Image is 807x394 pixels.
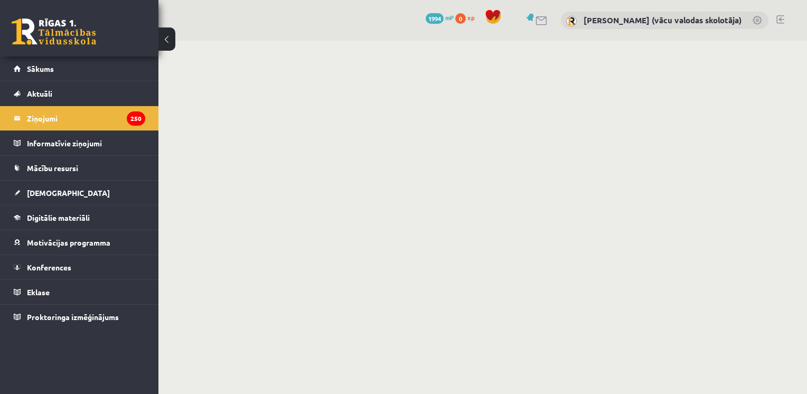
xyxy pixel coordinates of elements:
a: Eklase [14,280,145,304]
span: Konferences [27,262,71,272]
a: 1994 mP [426,13,454,22]
legend: Informatīvie ziņojumi [27,131,145,155]
span: xp [467,13,474,22]
span: mP [445,13,454,22]
a: [DEMOGRAPHIC_DATA] [14,181,145,205]
span: Proktoringa izmēģinājums [27,312,119,322]
a: Aktuāli [14,81,145,106]
span: Motivācijas programma [27,238,110,247]
span: Digitālie materiāli [27,213,90,222]
a: Mācību resursi [14,156,145,180]
a: [PERSON_NAME] (vācu valodas skolotāja) [584,15,742,25]
span: [DEMOGRAPHIC_DATA] [27,188,110,198]
i: 250 [127,111,145,126]
a: Konferences [14,255,145,279]
a: Ziņojumi250 [14,106,145,130]
a: Rīgas 1. Tālmācības vidusskola [12,18,96,45]
a: Digitālie materiāli [14,205,145,230]
a: Informatīvie ziņojumi [14,131,145,155]
a: 0 xp [455,13,480,22]
span: 1994 [426,13,444,24]
a: Proktoringa izmēģinājums [14,305,145,329]
span: Eklase [27,287,50,297]
span: Mācību resursi [27,163,78,173]
span: Aktuāli [27,89,52,98]
a: Sākums [14,57,145,81]
span: 0 [455,13,466,24]
img: Inga Volfa (vācu valodas skolotāja) [566,16,577,26]
legend: Ziņojumi [27,106,145,130]
a: Motivācijas programma [14,230,145,255]
span: Sākums [27,64,54,73]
